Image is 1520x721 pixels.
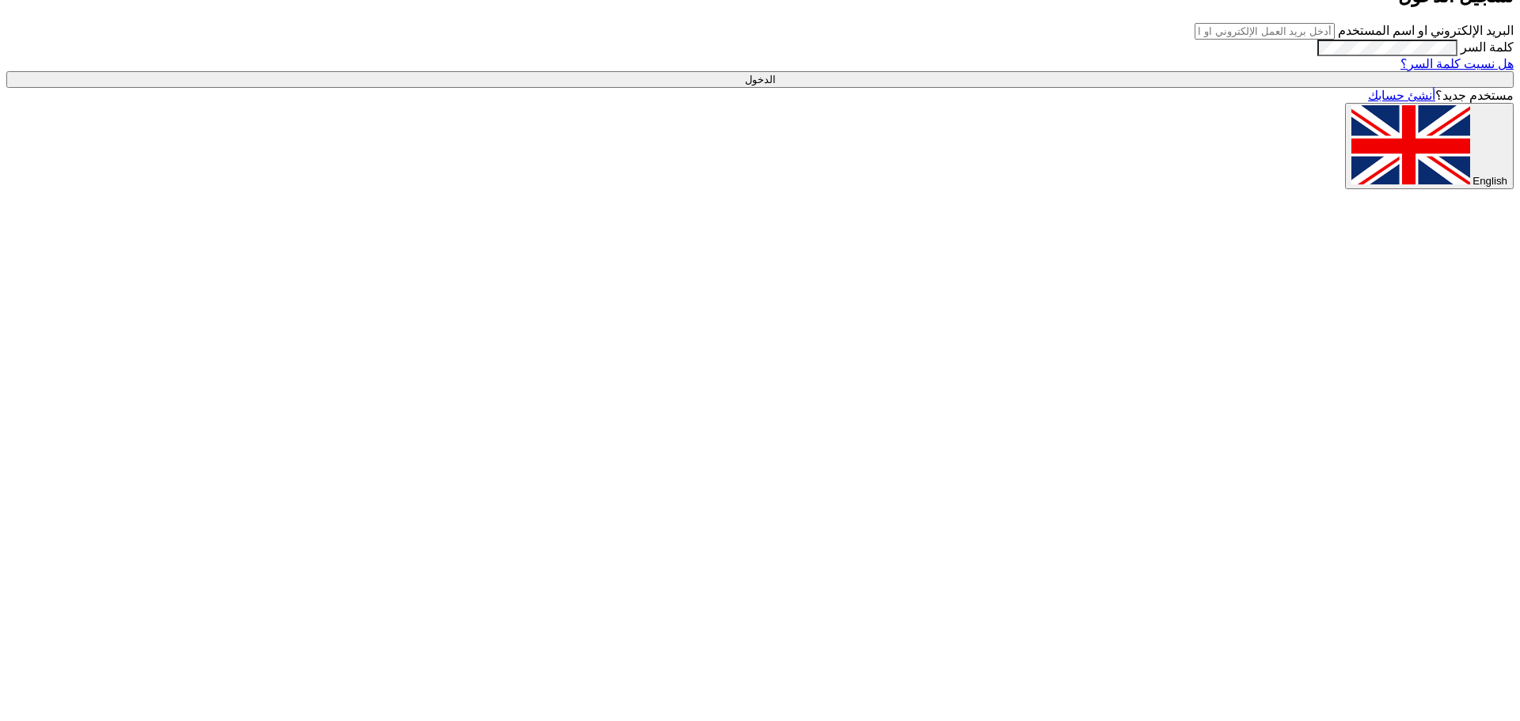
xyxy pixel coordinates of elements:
button: English [1345,103,1514,189]
input: الدخول [6,71,1514,88]
a: أنشئ حسابك [1368,89,1435,102]
label: البريد الإلكتروني او اسم المستخدم [1338,24,1514,37]
span: English [1472,175,1507,187]
label: كلمة السر [1461,40,1514,54]
img: en-US.png [1351,105,1470,184]
a: هل نسيت كلمة السر؟ [1400,57,1514,70]
input: أدخل بريد العمل الإلكتروني او اسم المستخدم الخاص بك ... [1195,23,1335,40]
div: مستخدم جديد؟ [6,88,1514,103]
